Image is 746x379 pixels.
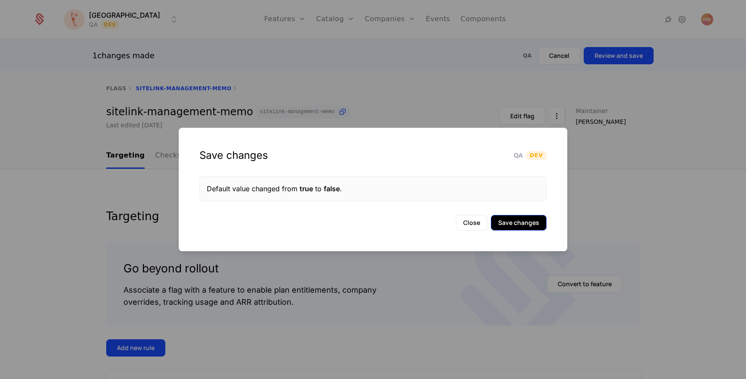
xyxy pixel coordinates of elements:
button: Close [456,215,487,231]
div: Save changes [199,148,268,162]
div: Default value changed from to . [207,183,539,194]
span: false [324,184,340,193]
span: QA [514,151,523,160]
span: true [300,184,313,193]
button: Save changes [491,215,547,231]
span: Dev [526,151,547,160]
